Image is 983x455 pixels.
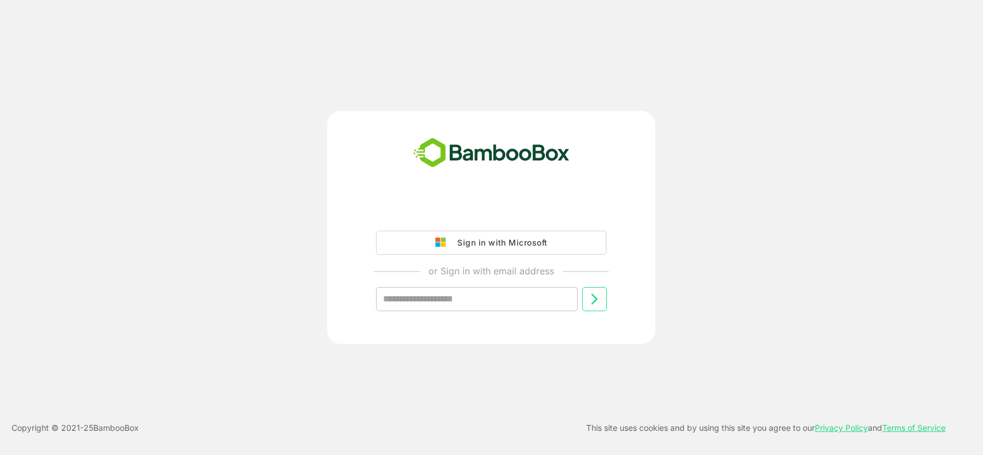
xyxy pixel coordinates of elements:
[428,264,554,278] p: or Sign in with email address
[882,423,946,433] a: Terms of Service
[586,421,946,435] p: This site uses cookies and by using this site you agree to our and
[370,198,612,224] iframe: Sign in with Google Button
[376,231,606,255] button: Sign in with Microsoft
[435,238,451,248] img: google
[815,423,868,433] a: Privacy Policy
[407,134,576,172] img: bamboobox
[451,235,547,250] div: Sign in with Microsoft
[12,421,139,435] p: Copyright © 2021- 25 BambooBox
